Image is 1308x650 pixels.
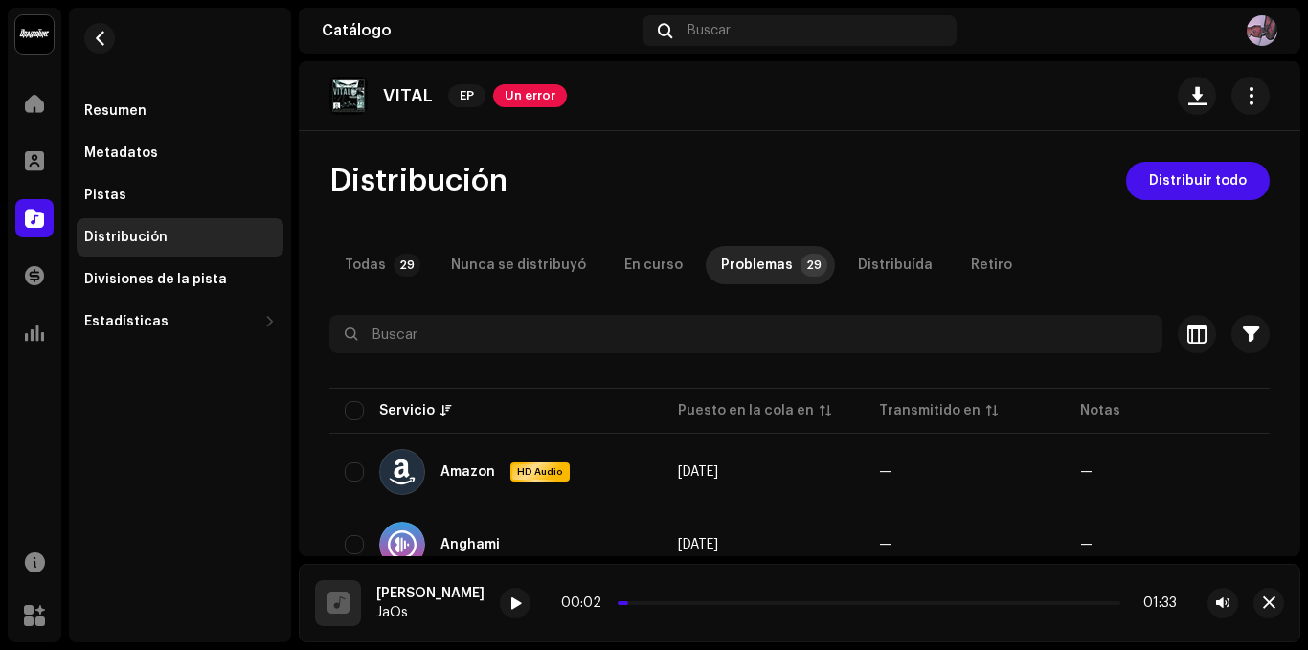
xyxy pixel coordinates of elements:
[84,103,147,119] div: Resumen
[77,260,283,299] re-m-nav-item: Divisiones de la pista
[721,246,793,284] div: Problemas
[1149,162,1247,200] span: Distribuir todo
[801,254,827,277] p-badge: 29
[879,538,891,551] span: —
[84,188,126,203] div: Pistas
[512,465,568,479] span: HD Audio
[329,77,368,115] img: b1897a2f-77ce-4ac4-abe0-072487b4c1b2
[440,465,495,479] div: Amazon
[678,538,718,551] span: 3 oct 2025
[84,146,158,161] div: Metadatos
[858,246,933,284] div: Distribuída
[376,586,485,601] div: [PERSON_NAME]
[451,246,586,284] div: Nunca se distribuyó
[440,538,500,551] div: Anghami
[624,246,683,284] div: En curso
[379,401,435,420] div: Servicio
[329,162,507,200] span: Distribución
[77,92,283,130] re-m-nav-item: Resumen
[1247,15,1277,46] img: 2b3885bd-167c-44b4-b767-310546e9397c
[329,315,1162,353] input: Buscar
[77,134,283,172] re-m-nav-item: Metadatos
[77,218,283,257] re-m-nav-item: Distribución
[688,23,731,38] span: Buscar
[678,401,814,420] div: Puesto en la cola en
[77,303,283,341] re-m-nav-dropdown: Estadísticas
[448,84,485,107] span: EP
[678,465,718,479] span: 3 oct 2025
[1128,595,1177,611] div: 01:33
[84,230,168,245] div: Distribución
[1080,465,1093,479] re-a-table-badge: —
[376,605,485,620] div: JaOs
[1126,162,1270,200] button: Distribuir todo
[383,86,433,106] p: VITAL
[15,15,54,54] img: 10370c6a-d0e2-4592-b8a2-38f444b0ca44
[84,272,227,287] div: Divisiones de la pista
[561,595,610,611] div: 00:02
[345,246,386,284] div: Todas
[322,23,635,38] div: Catálogo
[879,401,981,420] div: Transmitido en
[879,465,891,479] span: —
[493,84,567,107] span: Un error
[394,254,420,277] p-badge: 29
[1080,538,1093,551] re-a-table-badge: —
[77,176,283,214] re-m-nav-item: Pistas
[84,314,169,329] div: Estadísticas
[971,246,1012,284] div: Retiro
